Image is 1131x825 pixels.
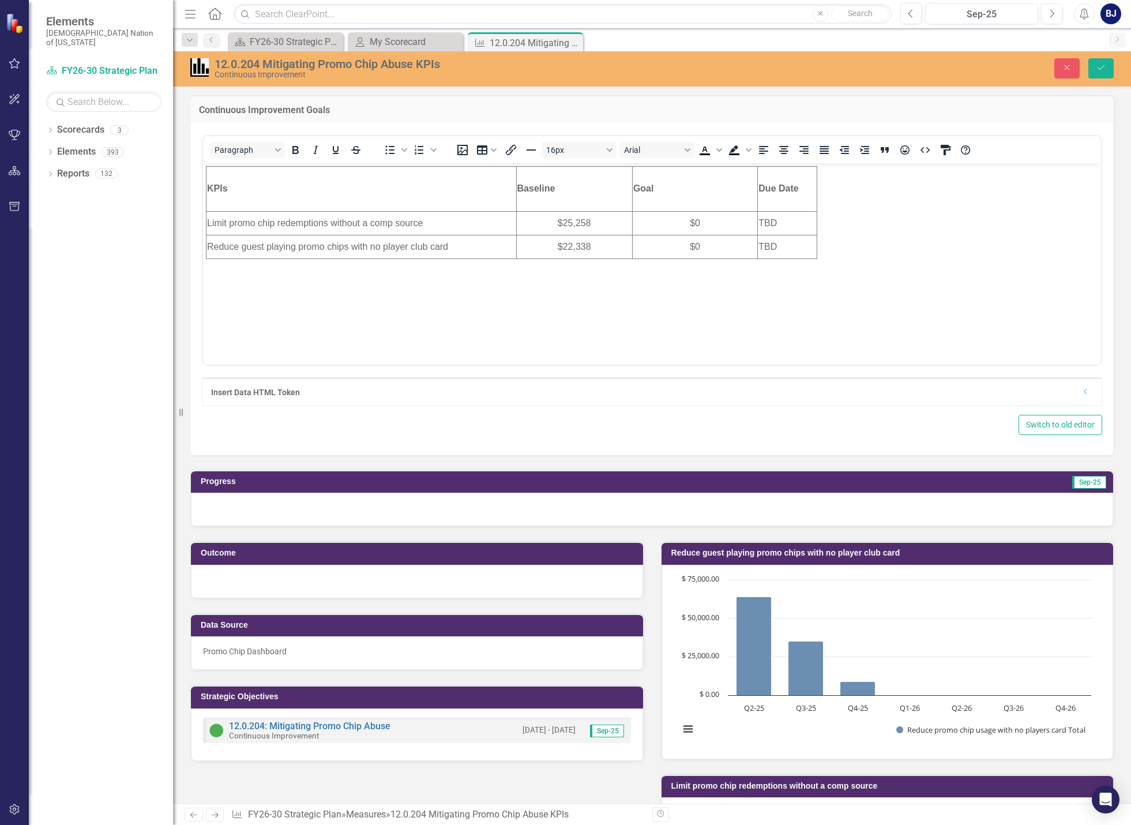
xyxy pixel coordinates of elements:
text: $ 0.00 [700,689,719,699]
button: HTML Editor [915,142,935,158]
path: Q2-25, 63,915. Reduce promo chip usage with no players card Total. [736,597,771,695]
button: Align center [774,142,794,158]
a: My Scorecard [351,35,460,49]
a: Scorecards [57,123,104,137]
text: Q2-25 [743,703,764,713]
button: Insert image [453,142,472,158]
a: 12.0.204: Mitigating Promo Chip Abuse [229,721,390,732]
button: Switch to old editor [1019,415,1102,435]
h3: Data Source [201,621,637,629]
button: CSS Editor [935,142,955,158]
button: Search [831,6,889,22]
div: Sep-25 [929,7,1034,21]
a: Elements [57,145,96,159]
button: Emojis [895,142,915,158]
div: 132 [95,169,118,179]
text: Q4-25 [847,703,867,713]
button: Align left [754,142,773,158]
text: $ 25,000.00 [682,650,719,661]
input: Search ClearPoint... [234,4,892,24]
path: Q4-25, 8,632. Reduce promo chip usage with no players card Total. [840,681,875,695]
span: 16px [546,145,603,155]
button: Align right [794,142,814,158]
button: Table [473,142,501,158]
button: Strikethrough [346,142,366,158]
h3: Reduce guest playing promo chips with no player club card [671,549,1108,557]
button: Blockquote [875,142,895,158]
button: Font size 16px [542,142,617,158]
a: FY26-30 Strategic Plan [248,809,341,820]
div: Numbered list [409,142,438,158]
div: 12.0.204 Mitigating Promo Chip Abuse KPIs [215,58,709,70]
text: Q3-25 [795,703,816,713]
span: Arial [624,145,681,155]
button: BJ [1100,3,1121,24]
span: Sep-25 [1072,476,1106,489]
div: Background color Black [724,142,753,158]
iframe: Rich Text Area [203,163,1101,365]
div: 12.0.204 Mitigating Promo Chip Abuse KPIs [390,809,569,820]
button: Decrease indent [835,142,854,158]
text: Q1-26 [899,703,919,713]
div: My Scorecard [370,35,460,49]
div: FY26-30 Strategic Plan [250,35,340,49]
button: Underline [326,142,345,158]
h3: Strategic Objectives [201,692,637,701]
small: Continuous Improvement [229,731,319,740]
span: Elements [46,14,161,28]
a: FY26-30 Strategic Plan [231,35,340,49]
text: Q3-26 [1003,703,1023,713]
div: Insert Data HTML Token [211,387,1076,398]
path: Q3-25, 34,970. Reduce promo chip usage with no players card Total. [788,641,823,695]
text: Q4-26 [1055,703,1075,713]
img: Performance Management [190,58,209,77]
a: Reports [57,167,89,181]
button: Help [956,142,975,158]
svg: Interactive chart [674,574,1097,747]
small: [DEMOGRAPHIC_DATA] Nation of [US_STATE] [46,28,161,47]
button: Increase indent [855,142,874,158]
img: CI Action Plan Approved/In Progress [209,723,223,737]
div: Open Intercom Messenger [1092,786,1119,813]
h3: Outcome [201,549,637,557]
button: Italic [306,142,325,158]
h3: Continuous Improvement Goals [199,105,1105,115]
button: View chart menu, Chart [680,721,696,737]
button: Sep-25 [925,3,1038,24]
a: FY26-30 Strategic Plan [46,65,161,78]
button: Show Reduce promo chip usage with no players card Total [896,725,1087,735]
span: Paragraph [215,145,271,155]
div: Bullet list [380,142,409,158]
span: Search [848,9,873,18]
p: Promo Chip Dashboard [203,646,631,657]
button: Insert/edit link [501,142,521,158]
div: Continuous Improvement [215,70,709,79]
text: $ 50,000.00 [682,612,719,622]
div: 393 [102,147,124,157]
div: Text color Black [695,142,724,158]
button: Bold [285,142,305,158]
span: Sep-25 [590,725,624,737]
text: $ 75,000.00 [682,573,719,584]
div: 12.0.204 Mitigating Promo Chip Abuse KPIs [490,36,580,50]
div: » » [231,808,643,822]
input: Search Below... [46,92,161,112]
small: [DATE] - [DATE] [523,725,576,736]
button: Justify [814,142,834,158]
div: Chart. Highcharts interactive chart. [674,574,1102,747]
button: Font Arial [619,142,694,158]
img: ClearPoint Strategy [5,13,26,33]
a: Measures [346,809,386,820]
